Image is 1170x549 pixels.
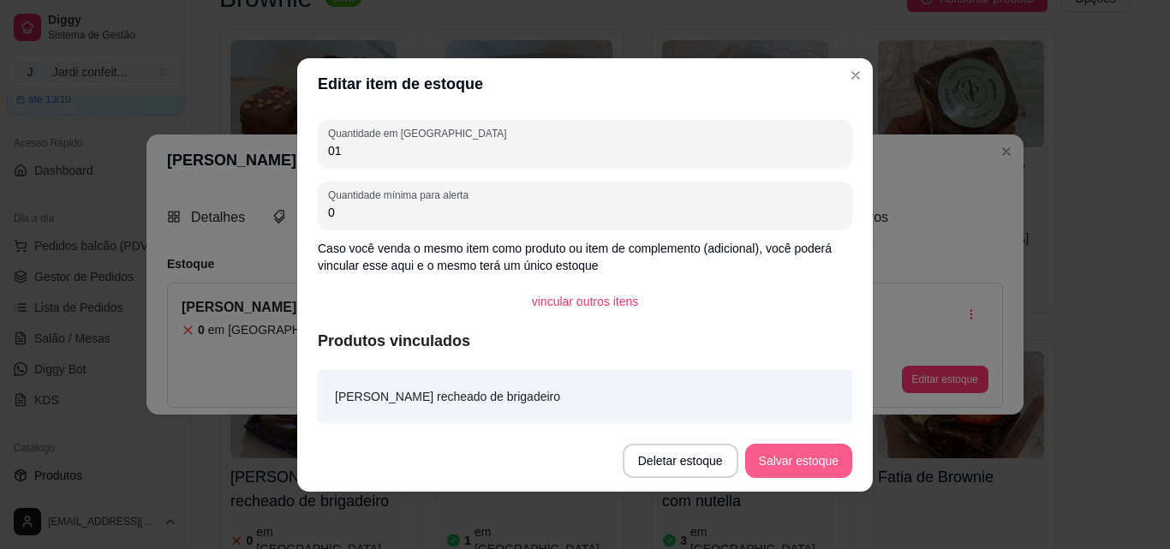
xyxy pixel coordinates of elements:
input: Quantidade mínima para alerta [328,204,842,221]
label: Quantidade mínima para alerta [328,188,475,202]
article: Produtos vinculados [318,329,852,353]
header: Editar item de estoque [297,58,873,110]
article: [PERSON_NAME] recheado de brigadeiro [335,387,560,406]
button: Close [842,62,869,89]
button: vincular outros itens [518,284,653,319]
p: Caso você venda o mesmo item como produto ou item de complemento (adicional), você poderá vincula... [318,240,852,274]
button: Deletar estoque [623,444,738,478]
input: Quantidade em estoque [328,142,842,159]
label: Quantidade em [GEOGRAPHIC_DATA] [328,126,512,140]
button: Salvar estoque [745,444,852,478]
